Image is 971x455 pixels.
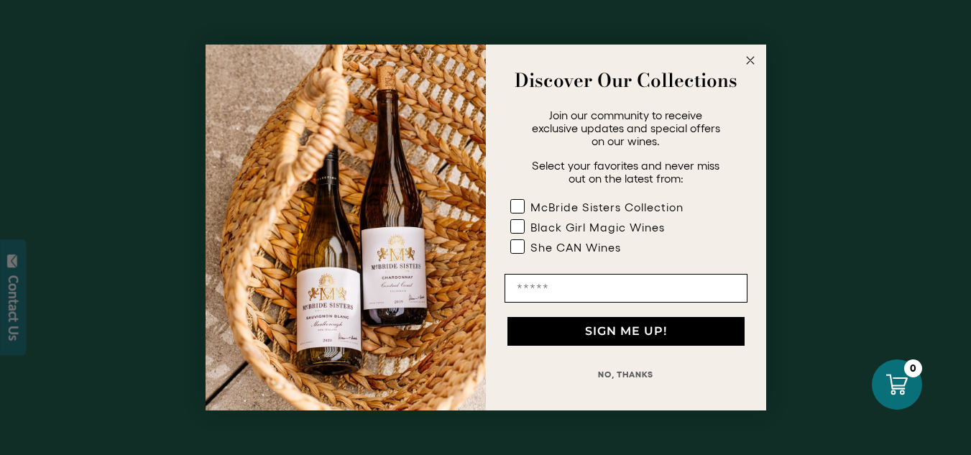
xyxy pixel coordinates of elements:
[505,360,747,389] button: NO, THANKS
[507,317,745,346] button: SIGN ME UP!
[505,274,747,303] input: Email
[530,201,684,213] div: McBride Sisters Collection
[904,359,922,377] div: 0
[532,159,719,185] span: Select your favorites and never miss out on the latest from:
[742,52,759,69] button: Close dialog
[515,66,737,94] strong: Discover Our Collections
[206,45,486,410] img: 42653730-7e35-4af7-a99d-12bf478283cf.jpeg
[530,241,621,254] div: She CAN Wines
[532,109,720,147] span: Join our community to receive exclusive updates and special offers on our wines.
[530,221,665,234] div: Black Girl Magic Wines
